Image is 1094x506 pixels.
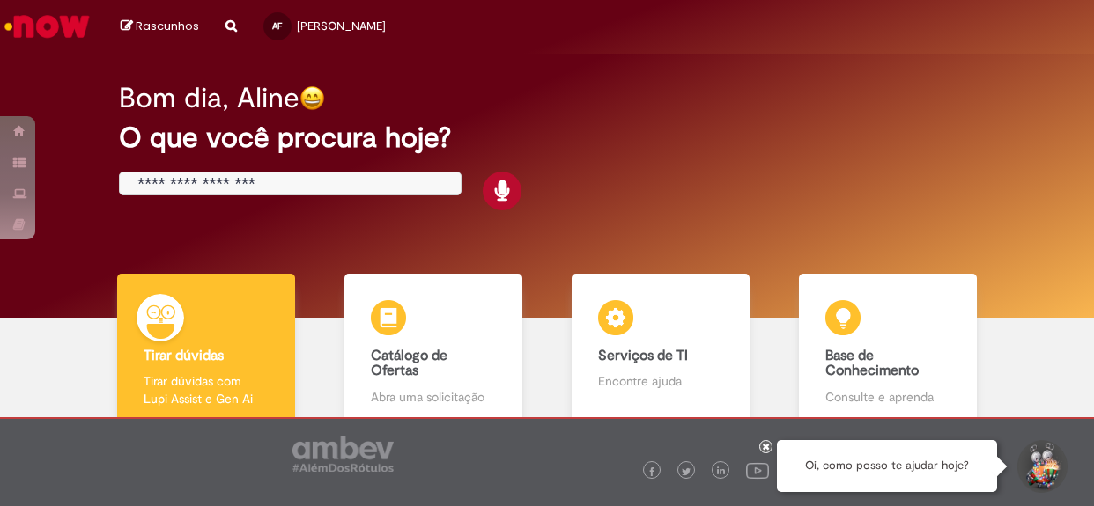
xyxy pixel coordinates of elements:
img: logo_footer_linkedin.png [717,466,726,477]
b: Base de Conhecimento [825,347,919,380]
span: [PERSON_NAME] [297,18,386,33]
p: Consulte e aprenda [825,388,950,406]
button: Iniciar Conversa de Suporte [1015,440,1068,493]
b: Catálogo de Ofertas [371,347,447,380]
img: logo_footer_twitter.png [682,467,691,476]
a: Tirar dúvidas Tirar dúvidas com Lupi Assist e Gen Ai [92,274,320,426]
span: AF [272,20,282,32]
img: logo_footer_ambev_rotulo_gray.png [292,436,394,472]
img: logo_footer_facebook.png [647,467,656,476]
p: Tirar dúvidas com Lupi Assist e Gen Ai [144,372,268,407]
img: logo_footer_youtube.png [746,458,769,481]
p: Encontre ajuda [598,372,722,390]
p: Abra uma solicitação [371,388,495,406]
a: Serviços de TI Encontre ajuda [547,274,774,426]
a: Rascunhos [121,18,199,35]
h2: Bom dia, Aline [119,83,299,114]
span: Rascunhos [136,18,199,34]
h2: O que você procura hoje? [119,122,974,153]
a: Catálogo de Ofertas Abra uma solicitação [320,274,547,426]
a: Base de Conhecimento Consulte e aprenda [774,274,1002,426]
img: ServiceNow [2,9,92,44]
div: Oi, como posso te ajudar hoje? [777,440,997,492]
img: happy-face.png [299,85,325,111]
b: Serviços de TI [598,347,688,364]
b: Tirar dúvidas [144,347,224,364]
